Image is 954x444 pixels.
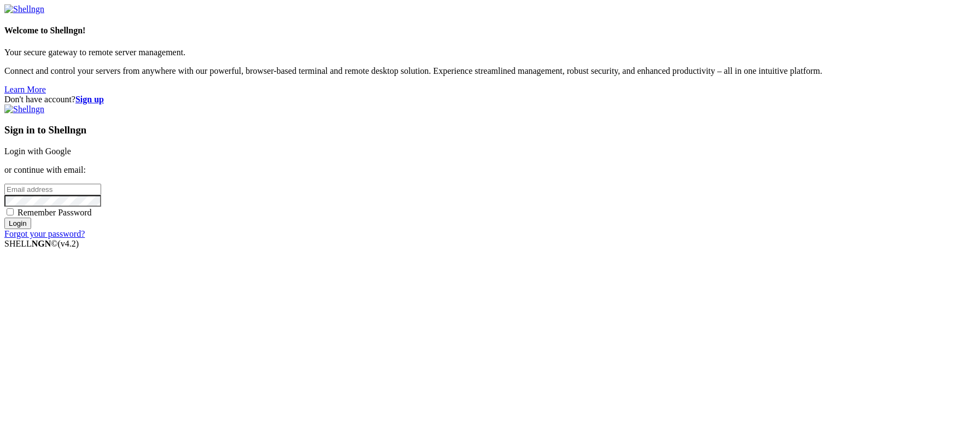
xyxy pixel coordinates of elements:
span: 4.2.0 [58,239,79,248]
p: or continue with email: [4,165,950,175]
input: Email address [4,184,101,195]
a: Login with Google [4,147,71,156]
h4: Welcome to Shellngn! [4,26,950,36]
a: Sign up [75,95,104,104]
span: SHELL © [4,239,79,248]
a: Forgot your password? [4,229,85,238]
img: Shellngn [4,104,44,114]
p: Your secure gateway to remote server management. [4,48,950,57]
span: Remember Password [17,208,92,217]
h3: Sign in to Shellngn [4,124,950,136]
img: Shellngn [4,4,44,14]
input: Login [4,218,31,229]
div: Don't have account? [4,95,950,104]
p: Connect and control your servers from anywhere with our powerful, browser-based terminal and remo... [4,66,950,76]
a: Learn More [4,85,46,94]
b: NGN [32,239,51,248]
input: Remember Password [7,208,14,215]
